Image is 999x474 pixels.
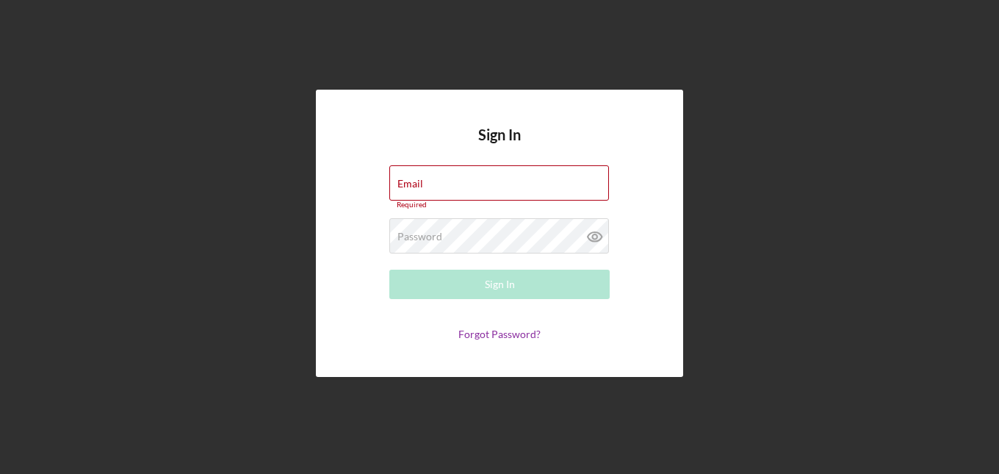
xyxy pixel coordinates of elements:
[397,231,442,243] label: Password
[485,270,515,299] div: Sign In
[397,178,423,190] label: Email
[389,201,610,209] div: Required
[389,270,610,299] button: Sign In
[458,328,541,340] a: Forgot Password?
[478,126,521,165] h4: Sign In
